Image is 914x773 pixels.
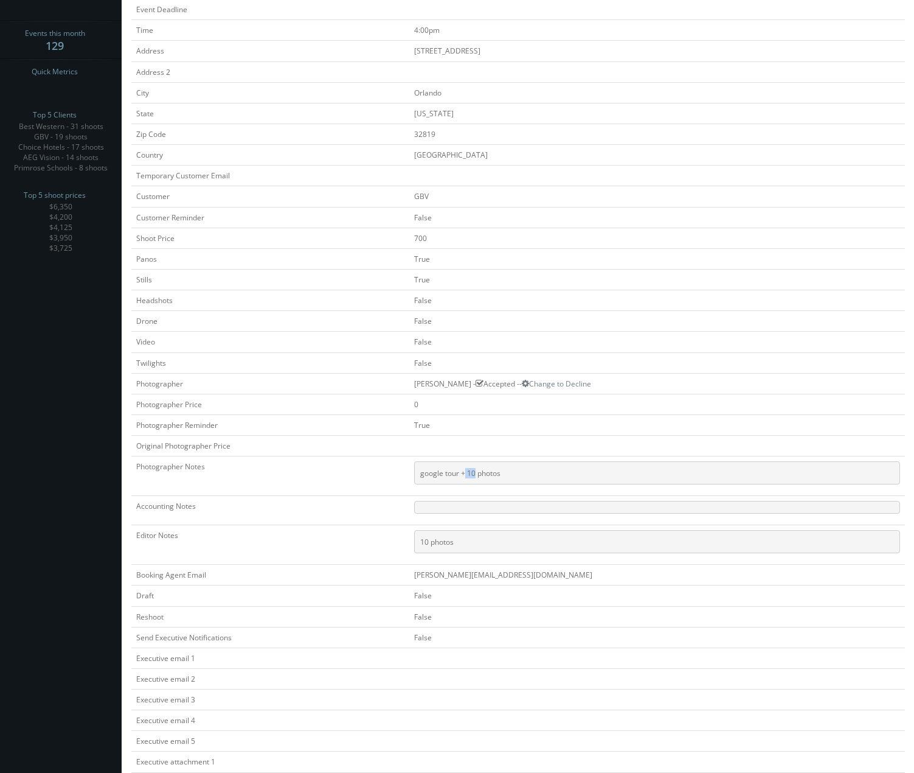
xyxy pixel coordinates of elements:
[409,145,905,166] td: [GEOGRAPHIC_DATA]
[46,38,64,53] strong: 129
[409,565,905,586] td: [PERSON_NAME][EMAIL_ADDRESS][DOMAIN_NAME]
[131,731,409,752] td: Executive email 5
[409,124,905,144] td: 32819
[522,379,591,389] a: Change to Decline
[131,145,409,166] td: Country
[131,20,409,41] td: Time
[131,606,409,627] td: Reshoot
[409,606,905,627] td: False
[131,248,409,269] td: Panos
[409,269,905,290] td: True
[409,394,905,414] td: 0
[414,530,900,553] pre: 10 photos
[131,82,409,103] td: City
[409,248,905,269] td: True
[131,456,409,496] td: Photographer Notes
[33,109,77,121] span: Top 5 Clients
[131,436,409,456] td: Original Photographer Price
[409,103,905,124] td: [US_STATE]
[409,228,905,248] td: 700
[131,290,409,311] td: Headshots
[414,461,900,484] pre: google tour + 10 photos
[131,207,409,228] td: Customer Reminder
[409,207,905,228] td: False
[409,373,905,394] td: [PERSON_NAME] - Accepted --
[409,627,905,648] td: False
[131,414,409,435] td: Photographer Reminder
[131,186,409,207] td: Customer
[131,373,409,394] td: Photographer
[32,66,78,78] span: Quick Metrics
[409,41,905,61] td: [STREET_ADDRESS]
[409,332,905,352] td: False
[409,82,905,103] td: Orlando
[131,103,409,124] td: State
[131,124,409,144] td: Zip Code
[409,586,905,606] td: False
[131,41,409,61] td: Address
[131,269,409,290] td: Stills
[409,290,905,311] td: False
[131,394,409,414] td: Photographer Price
[131,496,409,525] td: Accounting Notes
[409,414,905,435] td: True
[25,27,85,40] span: Events this month
[131,586,409,606] td: Draft
[131,710,409,731] td: Executive email 4
[409,20,905,41] td: 4:00pm
[409,311,905,332] td: False
[131,61,409,82] td: Address 2
[131,525,409,565] td: Editor Notes
[131,752,409,772] td: Executive attachment 1
[131,228,409,248] td: Shoot Price
[131,352,409,373] td: Twilights
[131,648,409,668] td: Executive email 1
[131,627,409,648] td: Send Executive Notifications
[131,311,409,332] td: Drone
[131,166,409,186] td: Temporary Customer Email
[131,668,409,689] td: Executive email 2
[131,565,409,586] td: Booking Agent Email
[24,189,86,201] span: Top 5 shoot prices
[131,690,409,710] td: Executive email 3
[409,352,905,373] td: False
[131,332,409,352] td: Video
[409,186,905,207] td: GBV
